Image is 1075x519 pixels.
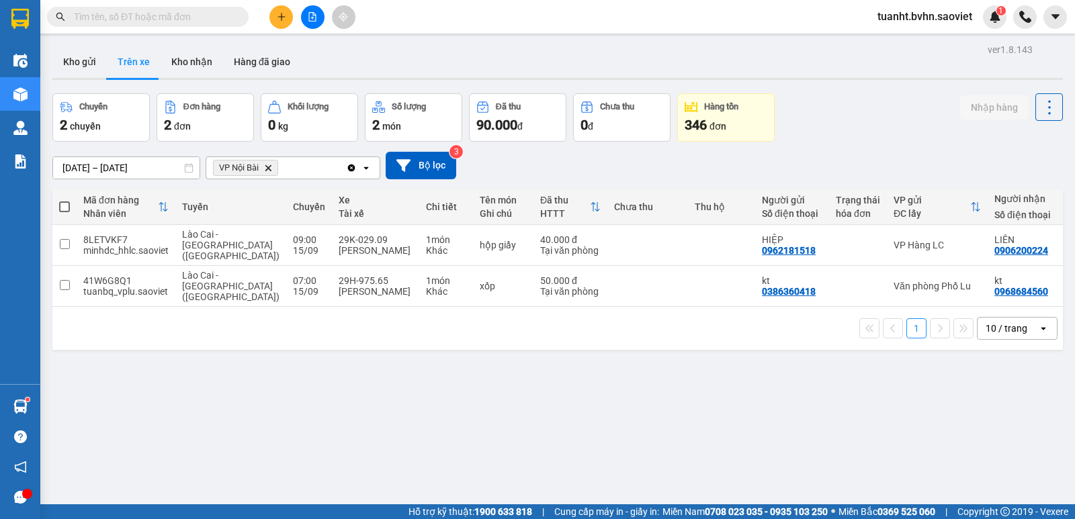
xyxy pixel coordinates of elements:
[705,506,828,517] strong: 0708 023 035 - 0935 103 250
[986,322,1027,335] div: 10 / trang
[13,87,28,101] img: warehouse-icon
[174,121,191,132] span: đơn
[213,160,278,176] span: VP Nội Bài, close by backspace
[709,121,726,132] span: đơn
[762,234,822,245] div: HIỆP
[77,189,175,225] th: Toggle SortBy
[219,162,259,173] span: VP Nội Bài
[762,275,822,286] div: kt
[339,208,413,219] div: Tài xế
[426,245,466,256] div: Khác
[293,275,325,286] div: 07:00
[182,270,279,302] span: Lào Cai - [GEOGRAPHIC_DATA] ([GEOGRAPHIC_DATA])
[762,195,822,205] div: Người gửi
[269,5,293,29] button: plus
[83,234,169,245] div: 8LETVKF7
[831,509,835,514] span: ⚪️
[762,245,816,256] div: 0962181518
[361,162,372,173] svg: open
[480,281,527,291] div: xốp
[408,504,532,519] span: Hỗ trợ kỹ thuật:
[52,46,107,78] button: Kho gửi
[107,46,161,78] button: Trên xe
[449,145,463,158] sup: 3
[372,117,380,133] span: 2
[998,6,1003,15] span: 1
[293,286,325,297] div: 15/09
[614,201,681,212] div: Chưa thu
[469,93,566,142] button: Đã thu90.000đ
[182,229,279,261] span: Lào Cai - [GEOGRAPHIC_DATA] ([GEOGRAPHIC_DATA])
[346,162,357,173] svg: Clear all
[392,102,426,111] div: Số lượng
[223,46,301,78] button: Hàng đã giao
[339,286,413,297] div: [PERSON_NAME]
[762,286,816,297] div: 0386360418
[11,9,29,29] img: logo-vxr
[157,93,254,142] button: Đơn hàng2đơn
[339,245,413,256] div: [PERSON_NAME]
[836,195,880,205] div: Trạng thái
[56,12,65,21] span: search
[278,121,288,132] span: kg
[994,234,1055,245] div: LIÊN
[60,117,67,133] span: 2
[14,491,27,504] span: message
[496,102,521,111] div: Đã thu
[261,93,358,142] button: Khối lượng0kg
[268,117,275,133] span: 0
[13,54,28,68] img: warehouse-icon
[685,117,707,133] span: 346
[13,154,28,169] img: solution-icon
[480,240,527,250] div: hộp giầy
[426,275,466,286] div: 1 món
[386,152,456,179] button: Bộ lọc
[542,504,544,519] span: |
[480,195,527,205] div: Tên món
[183,102,220,111] div: Đơn hàng
[945,504,947,519] span: |
[264,164,272,172] svg: Delete
[426,234,466,245] div: 1 món
[994,209,1055,220] div: Số điện thoại
[281,161,282,175] input: Selected VP Nội Bài.
[74,9,232,24] input: Tìm tên, số ĐT hoặc mã đơn
[83,275,169,286] div: 41W6G8Q1
[580,117,588,133] span: 0
[838,504,935,519] span: Miền Bắc
[53,157,200,179] input: Select a date range.
[1000,507,1010,516] span: copyright
[293,234,325,245] div: 09:00
[277,12,286,21] span: plus
[540,234,601,245] div: 40.000 đ
[476,117,517,133] span: 90.000
[480,208,527,219] div: Ghi chú
[894,208,970,219] div: ĐC lấy
[26,397,30,402] sup: 1
[52,93,150,142] button: Chuyến2chuyến
[339,195,413,205] div: Xe
[540,195,590,205] div: Đã thu
[994,193,1055,204] div: Người nhận
[894,281,981,291] div: Văn phòng Phố Lu
[301,5,325,29] button: file-add
[994,245,1048,256] div: 0906200224
[293,245,325,256] div: 15/09
[79,102,107,111] div: Chuyến
[906,318,927,338] button: 1
[704,102,738,111] div: Hàng tồn
[13,399,28,414] img: warehouse-icon
[677,93,775,142] button: Hàng tồn346đơn
[988,42,1033,57] div: ver 1.8.143
[365,93,462,142] button: Số lượng2món
[293,201,325,212] div: Chuyến
[989,11,1001,23] img: icon-new-feature
[662,504,828,519] span: Miền Nam
[161,46,223,78] button: Kho nhận
[996,6,1006,15] sup: 1
[1049,11,1062,23] span: caret-down
[867,8,983,25] span: tuanht.bvhn.saoviet
[426,286,466,297] div: Khác
[994,286,1048,297] div: 0968684560
[533,189,607,225] th: Toggle SortBy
